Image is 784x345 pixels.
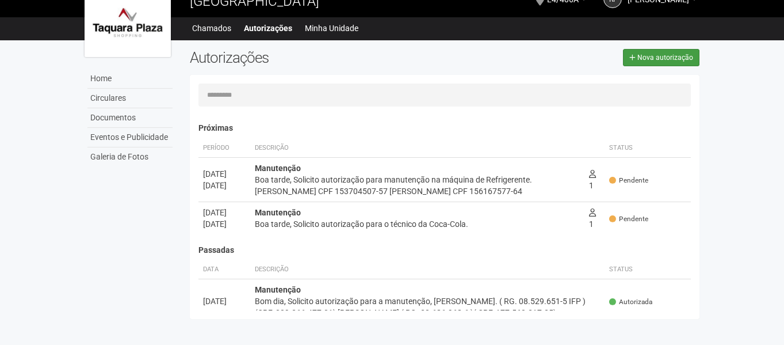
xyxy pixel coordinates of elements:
[605,260,691,279] th: Status
[255,295,601,319] div: Bom dia, Solicito autorização para a manutenção, [PERSON_NAME]. ( RG. 08.529.651-5 IFP ) (CPF. 00...
[609,297,652,307] span: Autorizada
[605,139,691,158] th: Status
[87,147,173,166] a: Galeria de Fotos
[87,69,173,89] a: Home
[203,180,246,191] div: [DATE]
[203,295,246,307] div: [DATE]
[198,139,250,158] th: Período
[203,218,246,230] div: [DATE]
[190,49,436,66] h2: Autorizações
[250,139,584,158] th: Descrição
[589,169,596,190] span: 1
[250,260,605,279] th: Descrição
[637,54,693,62] span: Nova autorização
[244,20,292,36] a: Autorizações
[87,108,173,128] a: Documentos
[203,207,246,218] div: [DATE]
[589,208,596,229] span: 1
[609,214,648,224] span: Pendente
[198,260,250,279] th: Data
[198,246,691,255] h4: Passadas
[255,164,301,173] strong: Manutenção
[255,208,301,217] strong: Manutenção
[609,176,648,185] span: Pendente
[255,285,301,294] strong: Manutenção
[87,128,173,147] a: Eventos e Publicidade
[623,49,699,66] a: Nova autorização
[198,124,691,132] h4: Próximas
[87,89,173,108] a: Circulares
[255,174,580,197] div: Boa tarde, Solicito autorização para manutenção na máquina de Refrigerente. [PERSON_NAME] CPF 153...
[305,20,358,36] a: Minha Unidade
[255,218,580,230] div: Boa tarde, Solicito autorização para o técnico da Coca-Cola.
[203,168,246,180] div: [DATE]
[192,20,231,36] a: Chamados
